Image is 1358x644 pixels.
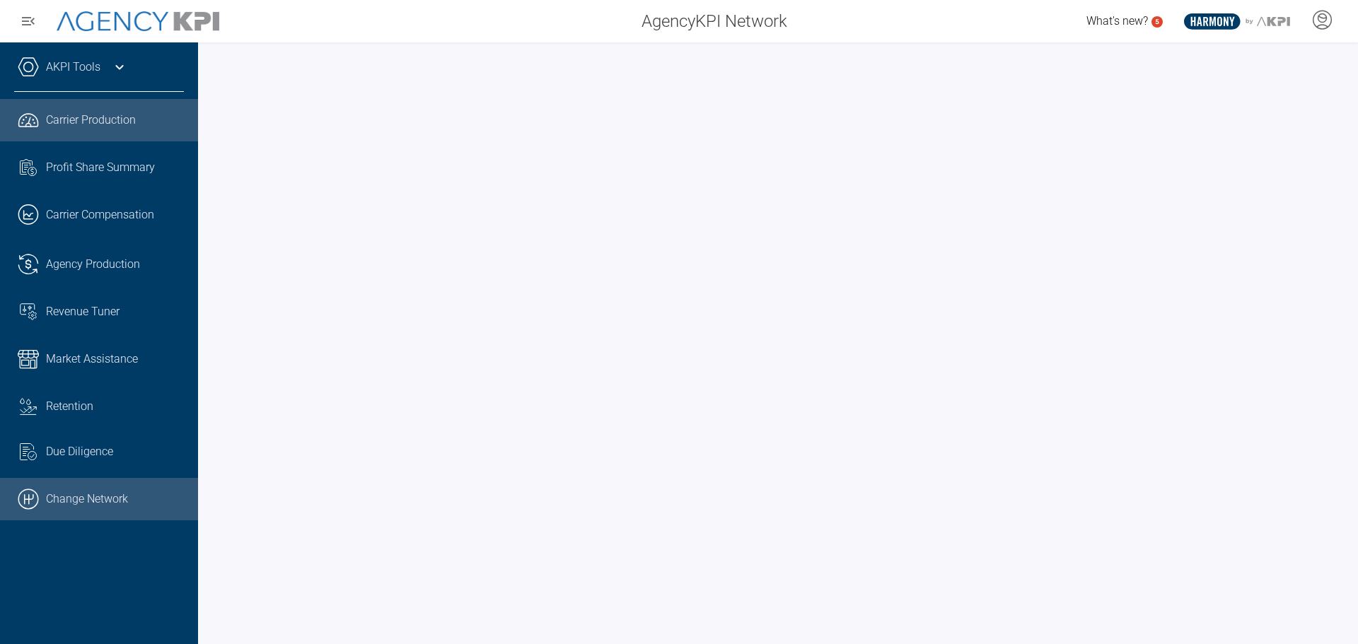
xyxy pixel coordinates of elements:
img: AgencyKPI [57,11,219,32]
span: Due Diligence [46,443,113,460]
span: Carrier Compensation [46,206,154,223]
a: 5 [1151,16,1163,28]
a: AKPI Tools [46,59,100,76]
div: Retention [46,398,184,415]
span: AgencyKPI Network [642,8,787,34]
text: 5 [1155,18,1159,25]
span: Carrier Production [46,112,136,129]
span: Revenue Tuner [46,303,120,320]
span: Profit Share Summary [46,159,155,176]
span: Market Assistance [46,351,138,368]
span: What's new? [1086,14,1148,28]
